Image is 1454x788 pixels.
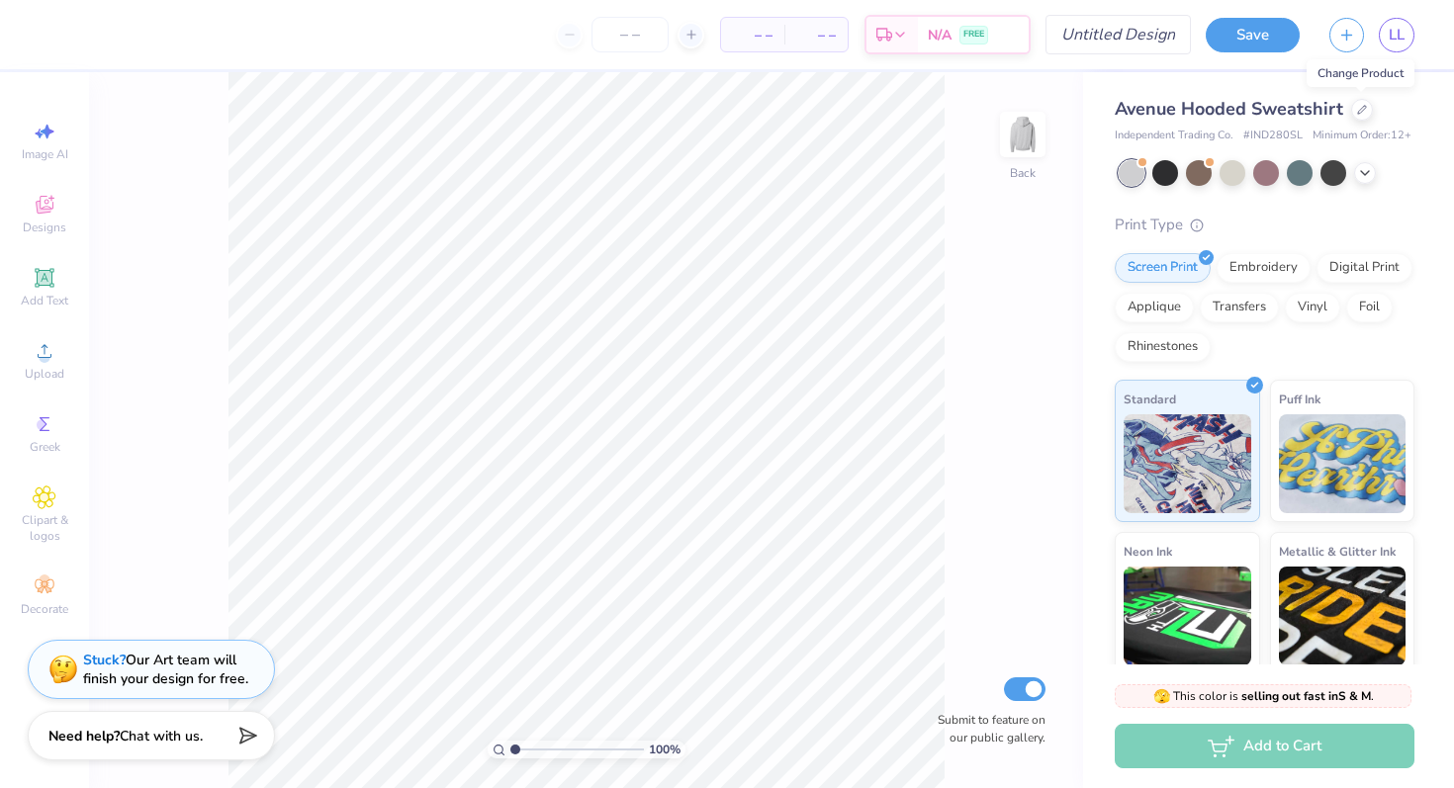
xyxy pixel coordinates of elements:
[1279,541,1396,562] span: Metallic & Glitter Ink
[30,439,60,455] span: Greek
[1200,293,1279,322] div: Transfers
[1317,253,1412,283] div: Digital Print
[1279,389,1320,409] span: Puff Ink
[1285,293,1340,322] div: Vinyl
[1279,414,1407,513] img: Puff Ink
[1217,253,1311,283] div: Embroidery
[83,651,126,669] strong: Stuck?
[48,727,120,745] strong: Need help?
[928,25,952,45] span: N/A
[23,219,66,235] span: Designs
[1010,164,1036,182] div: Back
[1206,18,1300,52] button: Save
[733,25,772,45] span: – –
[796,25,836,45] span: – –
[1346,293,1393,322] div: Foil
[1379,18,1414,52] a: LL
[1124,389,1176,409] span: Standard
[1243,128,1303,144] span: # IND280SL
[21,293,68,308] span: Add Text
[1241,688,1371,704] strong: selling out fast in S & M
[1313,128,1411,144] span: Minimum Order: 12 +
[1307,59,1414,87] div: Change Product
[963,28,984,42] span: FREE
[10,512,79,544] span: Clipart & logos
[1153,687,1374,705] span: This color is .
[1115,332,1211,362] div: Rhinestones
[1124,567,1251,665] img: Neon Ink
[1045,15,1191,54] input: Untitled Design
[649,741,681,758] span: 100 %
[25,366,64,382] span: Upload
[1389,24,1405,46] span: LL
[1279,567,1407,665] img: Metallic & Glitter Ink
[1115,253,1211,283] div: Screen Print
[1115,293,1194,322] div: Applique
[120,727,203,745] span: Chat with us.
[927,711,1045,746] label: Submit to feature on our public gallery.
[1115,214,1414,236] div: Print Type
[1124,541,1172,562] span: Neon Ink
[1124,414,1251,513] img: Standard
[1115,128,1233,144] span: Independent Trading Co.
[1003,115,1043,154] img: Back
[21,601,68,617] span: Decorate
[1153,687,1170,706] span: 🫣
[22,146,68,162] span: Image AI
[1115,97,1343,121] span: Avenue Hooded Sweatshirt
[83,651,248,688] div: Our Art team will finish your design for free.
[591,17,669,52] input: – –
